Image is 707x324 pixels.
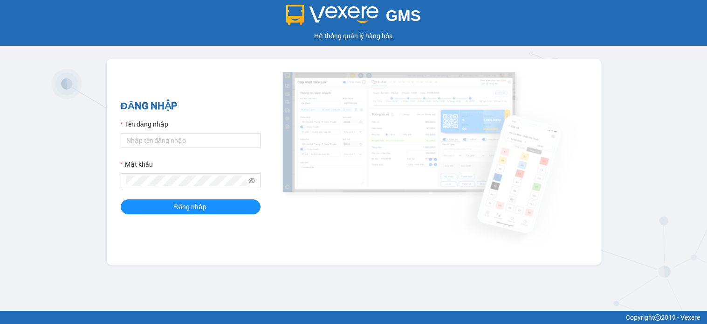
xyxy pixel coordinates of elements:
[2,31,705,41] div: Hệ thống quản lý hàng hóa
[126,176,247,186] input: Mật khẩu
[121,119,168,129] label: Tên đăng nhập
[121,199,261,214] button: Đăng nhập
[654,314,661,321] span: copyright
[121,133,261,148] input: Tên đăng nhập
[386,7,421,24] span: GMS
[286,14,421,21] a: GMS
[248,177,255,184] span: eye-invisible
[121,99,261,114] h2: ĐĂNG NHẬP
[121,159,153,169] label: Mật khẩu
[7,312,700,323] div: Copyright 2019 - Vexere
[174,202,207,212] span: Đăng nhập
[286,5,378,25] img: logo 2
